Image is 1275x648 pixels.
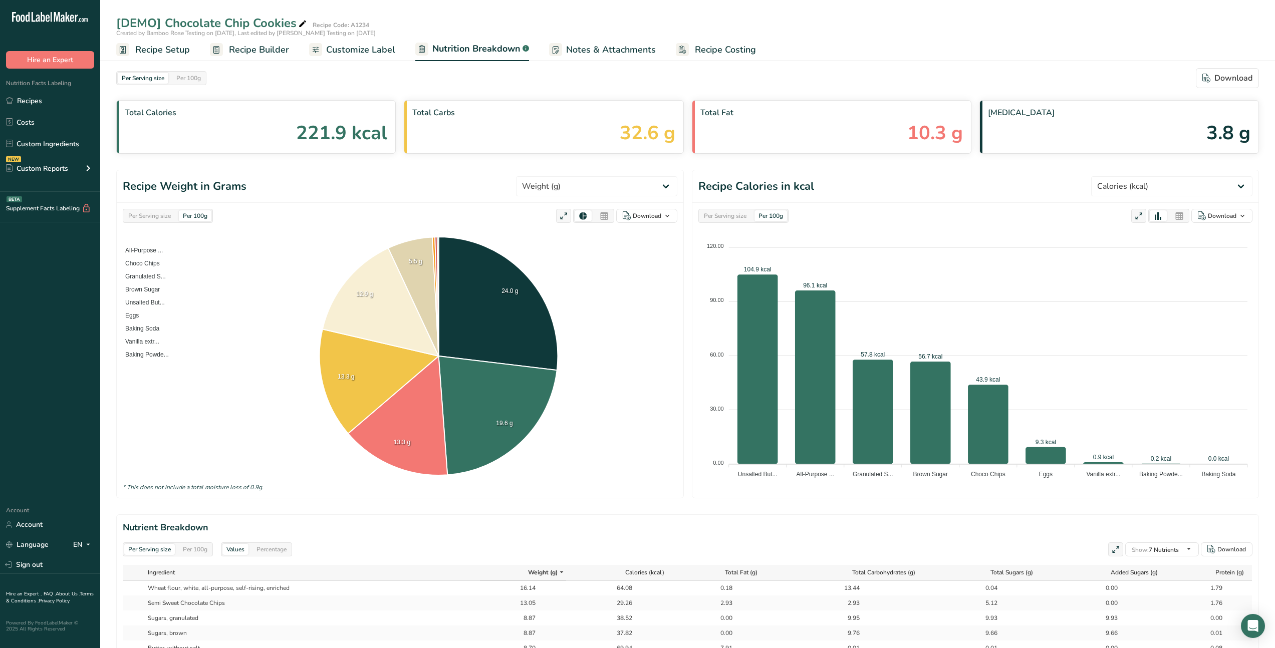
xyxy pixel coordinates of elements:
span: 3.8 g [1206,119,1250,147]
span: Recipe Costing [695,43,756,57]
span: Baking Powde... [118,351,169,358]
div: Per 100g [754,210,787,221]
h1: Recipe Weight in Grams [123,178,246,195]
a: Recipe Builder [210,39,289,61]
tspan: Granulated S... [853,471,893,478]
div: * This does not include a total moisture loss of 0.9g. [123,483,677,492]
button: Download [1201,542,1252,556]
div: 38.52 [607,613,632,622]
span: Total Carbs [412,107,675,119]
tspan: All-Purpose ... [797,471,834,478]
div: Per 100g [172,73,205,84]
a: Recipe Costing [676,39,756,61]
div: 9.93 [972,613,997,622]
div: Open Intercom Messenger [1241,614,1265,638]
tspan: 60.00 [710,351,724,357]
span: Weight (g) [528,568,558,577]
tspan: 120.00 [707,243,724,249]
div: Per Serving size [124,544,175,555]
div: Per 100g [179,544,211,555]
button: Hire an Expert [6,51,94,69]
div: Recipe Code: A1234 [313,21,369,30]
span: Recipe Builder [229,43,289,57]
div: Download [633,211,661,220]
span: Brown Sugar [118,286,160,293]
div: 64.08 [607,583,632,592]
span: Added Sugars (g) [1111,568,1158,577]
div: Values [222,544,248,555]
div: 9.76 [835,628,860,637]
div: Per Serving size [118,73,168,84]
div: [DEMO] Chocolate Chip Cookies [116,14,309,32]
span: Total Sugars (g) [990,568,1033,577]
button: Download [1191,209,1252,223]
span: [MEDICAL_DATA] [988,107,1250,119]
span: Choco Chips [118,260,160,267]
a: Language [6,536,49,553]
div: NEW [6,156,21,162]
div: EN [73,539,94,551]
tspan: Vanilla extr... [1086,471,1120,478]
a: Recipe Setup [116,39,190,61]
span: Vanilla extr... [118,338,159,345]
div: 1.76 [1197,598,1222,607]
div: BETA [7,196,22,202]
tspan: Brown Sugar [913,471,948,478]
tspan: 30.00 [710,406,724,412]
div: Powered By FoodLabelMaker © 2025 All Rights Reserved [6,620,94,632]
div: Custom Reports [6,163,68,174]
button: Download [616,209,677,223]
div: 0.00 [1093,583,1118,592]
a: Nutrition Breakdown [415,38,529,62]
div: Per Serving size [700,210,750,221]
a: Privacy Policy [39,597,70,604]
a: About Us . [56,590,80,597]
td: Sugars, granulated [143,610,480,625]
span: Baking Soda [118,325,159,332]
span: Created by Bamboo Rose Testing on [DATE], Last edited by [PERSON_NAME] Testing on [DATE] [116,29,376,37]
span: Granulated S... [118,273,166,280]
div: 9.66 [1093,628,1118,637]
span: Total Calories [125,107,387,119]
div: 0.00 [707,628,732,637]
a: FAQ . [44,590,56,597]
div: 9.95 [835,613,860,622]
div: 29.26 [607,598,632,607]
a: Hire an Expert . [6,590,42,597]
tspan: Baking Powde... [1139,471,1183,478]
td: Semi Sweet Chocolate Chips [143,595,480,610]
div: 9.93 [1093,613,1118,622]
tspan: Eggs [1039,471,1053,478]
span: Total Fat (g) [725,568,757,577]
div: Download [1208,211,1236,220]
tspan: Unsalted But... [738,471,778,478]
span: Customize Label [326,43,395,57]
span: Total Carbohydrates (g) [852,568,915,577]
span: 32.6 g [620,119,675,147]
tspan: Baking Soda [1201,471,1235,478]
a: Customize Label [309,39,395,61]
button: Download [1196,68,1259,88]
div: 0.04 [972,583,997,592]
span: Nutrition Breakdown [432,42,521,56]
div: 1.79 [1197,583,1222,592]
div: Per Serving size [124,210,175,221]
div: 9.66 [972,628,997,637]
div: 37.82 [607,628,632,637]
tspan: Choco Chips [971,471,1005,478]
div: 8.87 [511,628,536,637]
span: Calories (kcal) [625,568,664,577]
span: 221.9 kcal [296,119,387,147]
div: 0.00 [1197,613,1222,622]
div: 8.87 [511,613,536,622]
div: 13.05 [511,598,536,607]
div: Download [1217,545,1246,554]
button: Show:7 Nutrients [1125,542,1199,556]
div: 16.14 [511,583,536,592]
span: 10.3 g [907,119,963,147]
div: 5.12 [972,598,997,607]
div: 2.93 [707,598,732,607]
span: Eggs [118,312,139,319]
div: 13.44 [835,583,860,592]
tspan: 0.00 [713,460,723,466]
